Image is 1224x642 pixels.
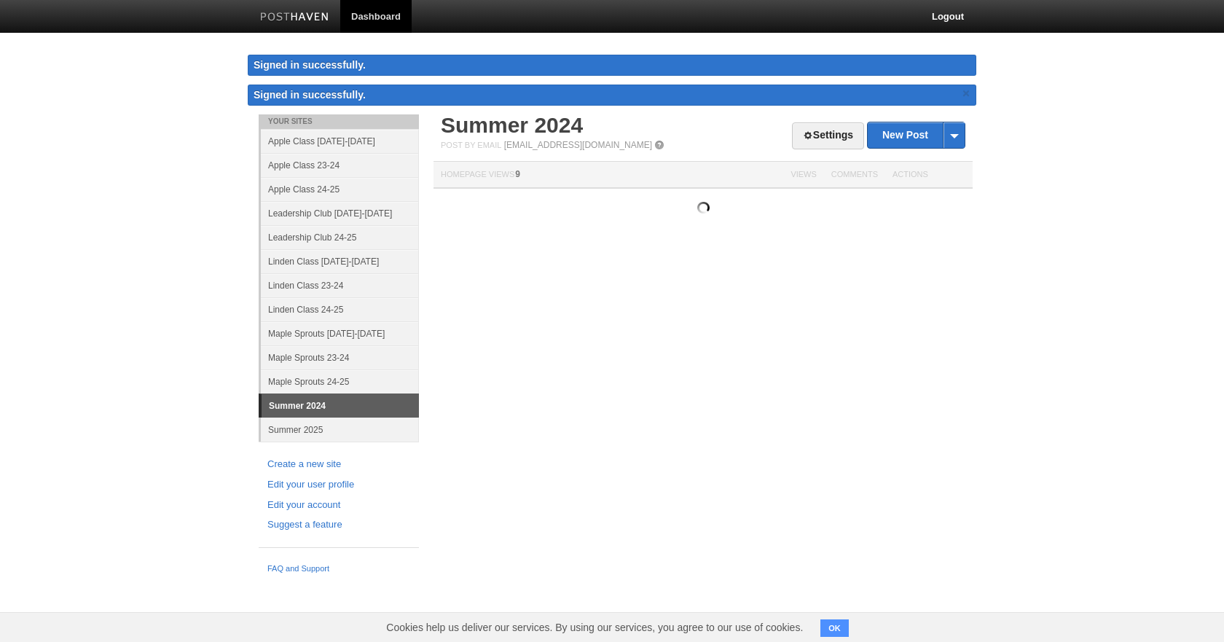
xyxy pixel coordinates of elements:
a: Suggest a feature [267,517,410,533]
a: Leadership Club 24-25 [261,225,419,249]
div: Signed in successfully. [248,55,976,76]
a: New Post [868,122,965,148]
th: Comments [824,162,885,189]
a: Summer 2025 [261,418,419,442]
a: Summer 2024 [441,113,583,137]
span: Cookies help us deliver our services. By using our services, you agree to our use of cookies. [372,613,817,642]
a: × [960,85,973,103]
a: Linden Class [DATE]-[DATE] [261,249,419,273]
span: 9 [515,169,520,179]
a: Edit your user profile [267,477,410,493]
a: Apple Class 24-25 [261,177,419,201]
th: Views [783,162,823,189]
button: OK [820,619,849,637]
a: Maple Sprouts 23-24 [261,345,419,369]
span: Post by Email [441,141,501,149]
a: Maple Sprouts 24-25 [261,369,419,394]
span: Signed in successfully. [254,89,366,101]
th: Homepage Views [433,162,783,189]
a: Apple Class [DATE]-[DATE] [261,129,419,153]
a: Summer 2024 [262,394,419,418]
img: Posthaven-bar [260,12,329,23]
li: Your Sites [259,114,419,129]
a: Settings [792,122,864,149]
a: FAQ and Support [267,563,410,576]
th: Actions [885,162,973,189]
a: Maple Sprouts [DATE]-[DATE] [261,321,419,345]
img: loading.gif [697,202,710,214]
a: Linden Class 23-24 [261,273,419,297]
a: Edit your account [267,498,410,513]
a: Leadership Club [DATE]-[DATE] [261,201,419,225]
a: Linden Class 24-25 [261,297,419,321]
a: [EMAIL_ADDRESS][DOMAIN_NAME] [504,140,652,150]
a: Create a new site [267,457,410,472]
a: Apple Class 23-24 [261,153,419,177]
